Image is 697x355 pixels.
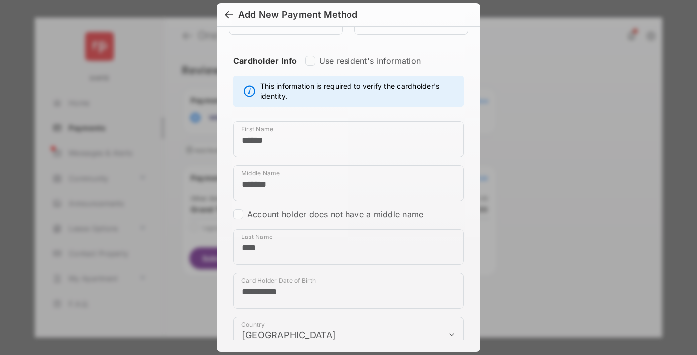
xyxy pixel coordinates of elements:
[233,56,297,84] strong: Cardholder Info
[247,209,423,219] label: Account holder does not have a middle name
[233,317,464,353] div: payment_method_screening[postal_addresses][country]
[319,56,421,66] label: Use resident's information
[238,9,357,20] div: Add New Payment Method
[260,81,458,101] span: This information is required to verify the cardholder's identity.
